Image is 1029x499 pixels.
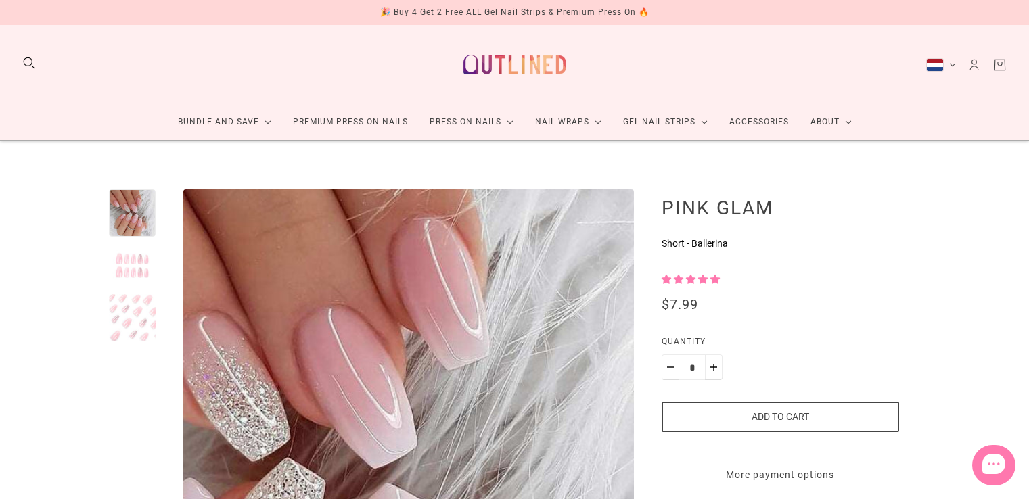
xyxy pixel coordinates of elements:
button: Minus [662,354,679,380]
button: Add to cart [662,402,898,432]
span: $7.99 [662,296,698,312]
a: Outlined [455,36,574,93]
span: 5.00 stars [662,274,720,285]
button: Netherlands [926,58,956,72]
a: Bundle and Save [167,104,282,140]
a: Account [967,57,982,72]
button: Search [22,55,37,70]
a: Press On Nails [419,104,524,140]
a: Nail Wraps [524,104,612,140]
div: 🎉 Buy 4 Get 2 Free ALL Gel Nail Strips & Premium Press On 🔥 [380,5,649,20]
label: Quantity [662,335,898,354]
a: Accessories [718,104,800,140]
a: More payment options [662,468,898,482]
a: About [800,104,863,140]
button: Plus [705,354,723,380]
p: Short - Ballerina [662,237,898,251]
a: Premium Press On Nails [282,104,419,140]
a: Cart [992,57,1007,72]
h1: Pink Glam [662,196,898,219]
a: Gel Nail Strips [612,104,718,140]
